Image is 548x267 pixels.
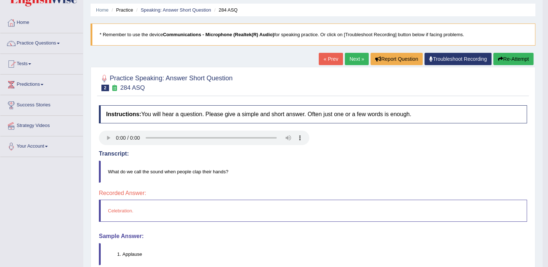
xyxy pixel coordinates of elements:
h4: Recorded Answer: [99,190,527,196]
blockquote: Celebration. [99,200,527,222]
b: Instructions: [106,111,141,117]
blockquote: What do we call the sound when people clap their hands? [99,161,527,183]
a: Troubleshoot Recording [424,53,491,65]
a: Your Account [0,136,83,154]
a: Practice Questions [0,33,83,51]
li: 284 ASQ [212,7,237,13]
span: 2 [101,85,109,91]
h2: Practice Speaking: Answer Short Question [99,73,233,91]
a: Speaking: Answer Short Question [141,7,211,13]
li: Practice [110,7,133,13]
h4: You will hear a question. Please give a simple and short answer. Often just one or a few words is... [99,105,527,123]
h4: Transcript: [99,151,527,157]
small: Exam occurring question [111,85,118,92]
button: Re-Attempt [493,53,534,65]
a: « Prev [319,53,343,65]
a: Strategy Videos [0,116,83,134]
a: Tests [0,54,83,72]
a: Next » [345,53,369,65]
li: Applause [122,251,527,258]
a: Home [96,7,109,13]
a: Success Stories [0,95,83,113]
button: Report Question [371,53,423,65]
small: 284 ASQ [120,84,145,91]
h4: Sample Answer: [99,233,527,240]
blockquote: * Remember to use the device for speaking practice. Or click on [Troubleshoot Recording] button b... [91,24,535,46]
b: Communications - Microphone (Realtek(R) Audio) [163,32,274,37]
a: Predictions [0,75,83,93]
a: Home [0,13,83,31]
